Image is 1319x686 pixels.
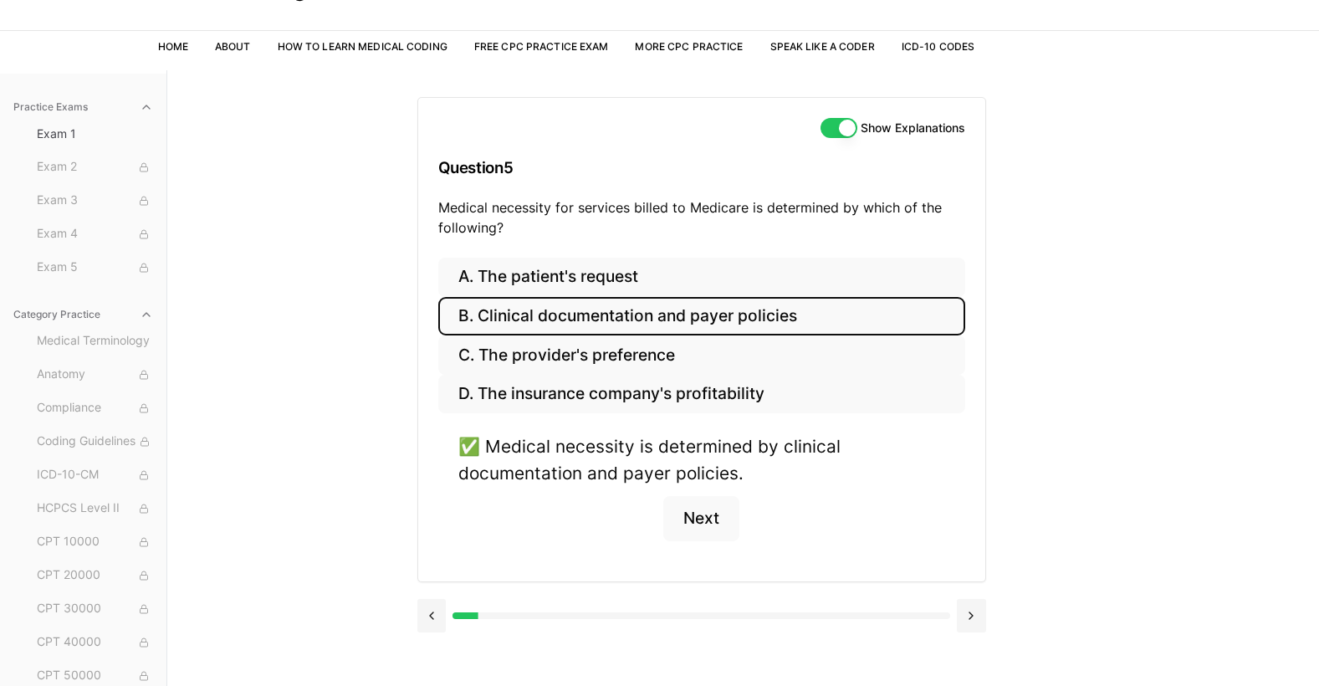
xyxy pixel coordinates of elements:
span: Medical Terminology [37,332,153,351]
a: Home [158,40,188,53]
a: More CPC Practice [635,40,743,53]
h3: Question 5 [438,143,965,192]
a: Speak Like a Coder [770,40,875,53]
button: Compliance [30,395,160,422]
span: CPT 20000 [37,566,153,585]
button: Practice Exams [7,94,160,120]
span: Coding Guidelines [37,433,153,451]
button: A. The patient's request [438,258,965,297]
span: Exam 1 [37,125,153,142]
button: Category Practice [7,301,160,328]
span: CPT 40000 [37,633,153,652]
button: Anatomy [30,361,160,388]
button: HCPCS Level II [30,495,160,522]
span: ICD-10-CM [37,466,153,484]
span: HCPCS Level II [37,499,153,518]
span: Exam 2 [37,158,153,177]
span: Exam 4 [37,225,153,243]
span: Exam 5 [37,259,153,277]
span: Compliance [37,399,153,417]
span: Anatomy [37,366,153,384]
button: Exam 2 [30,154,160,181]
button: D. The insurance company's profitability [438,375,965,414]
a: How to Learn Medical Coding [278,40,447,53]
button: Coding Guidelines [30,428,160,455]
div: ✅ Medical necessity is determined by clinical documentation and payer policies. [458,433,945,485]
button: CPT 10000 [30,529,160,555]
button: Next [663,496,739,541]
button: Exam 5 [30,254,160,281]
span: CPT 30000 [37,600,153,618]
button: CPT 20000 [30,562,160,589]
button: CPT 30000 [30,596,160,622]
button: ICD-10-CM [30,462,160,489]
button: C. The provider's preference [438,335,965,375]
button: Exam 3 [30,187,160,214]
span: CPT 10000 [37,533,153,551]
button: Medical Terminology [30,328,160,355]
a: Free CPC Practice Exam [474,40,609,53]
button: Exam 4 [30,221,160,248]
a: About [215,40,251,53]
p: Medical necessity for services billed to Medicare is determined by which of the following? [438,197,965,238]
button: Exam 1 [30,120,160,147]
button: CPT 40000 [30,629,160,656]
span: Exam 3 [37,192,153,210]
label: Show Explanations [861,122,965,134]
button: B. Clinical documentation and payer policies [438,297,965,336]
a: ICD-10 Codes [902,40,974,53]
span: CPT 50000 [37,667,153,685]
